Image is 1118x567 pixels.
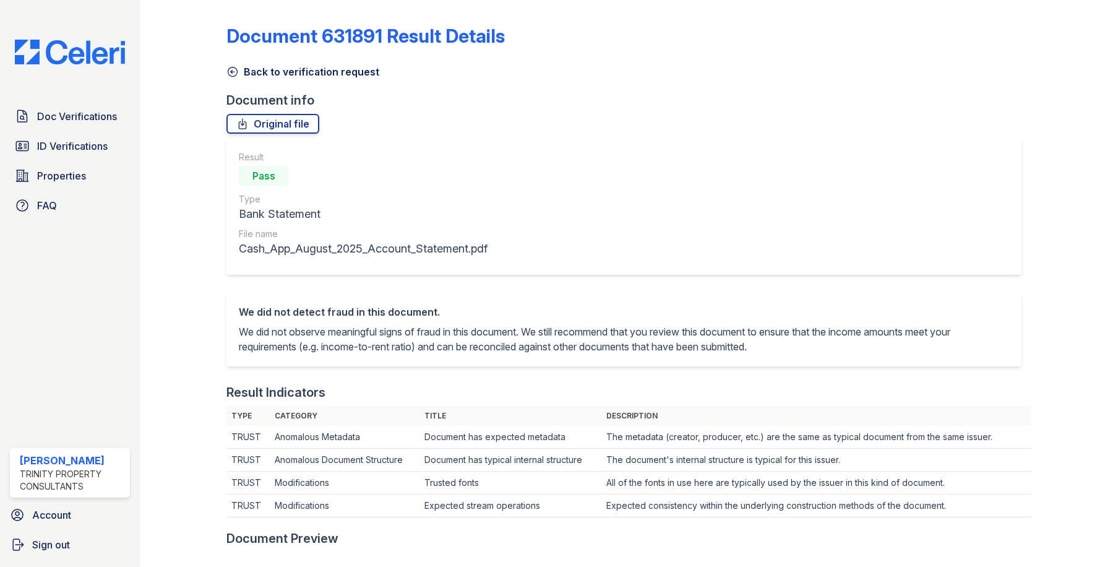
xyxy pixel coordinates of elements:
a: Account [5,503,135,527]
td: TRUST [226,472,269,495]
div: Result Indicators [226,384,325,401]
div: Document info [226,92,1031,109]
a: FAQ [10,193,130,218]
td: Anomalous Document Structure [270,449,419,472]
th: Type [226,406,269,426]
th: Description [601,406,1031,426]
div: We did not detect fraud in this document. [239,305,1008,319]
div: Trinity Property Consultants [20,468,125,493]
img: CE_Logo_Blue-a8612792a0a2168367f1c8372b55b34899dd931a85d93a1a3d3e32e68fde9ad4.png [5,40,135,64]
span: FAQ [37,198,57,213]
a: Properties [10,163,130,188]
div: [PERSON_NAME] [20,453,125,468]
th: Category [270,406,419,426]
div: Bank Statement [239,206,488,223]
td: TRUST [226,449,269,472]
td: The document's internal structure is typical for this issuer. [601,449,1031,472]
td: Document has expected metadata [419,426,601,449]
td: Document has typical internal structure [419,449,601,472]
span: Sign out [32,537,70,552]
div: Pass [239,166,288,186]
span: Properties [37,168,86,183]
a: Doc Verifications [10,104,130,129]
td: Expected stream operations [419,495,601,517]
div: Document Preview [226,530,338,547]
td: TRUST [226,426,269,449]
td: Trusted fonts [419,472,601,495]
a: Original file [226,114,319,134]
span: Account [32,508,71,522]
td: Modifications [270,495,419,517]
td: TRUST [226,495,269,517]
div: File name [239,228,488,240]
td: Anomalous Metadata [270,426,419,449]
span: ID Verifications [37,139,108,154]
span: Doc Verifications [37,109,117,124]
div: Result [239,151,488,163]
td: The metadata (creator, producer, etc.) are the same as typical document from the same issuer. [601,426,1031,449]
td: Expected consistency within the underlying construction methods of the document. [601,495,1031,517]
td: Modifications [270,472,419,495]
a: Sign out [5,532,135,557]
a: Document 631891 Result Details [226,25,505,47]
div: Cash_App_August_2025_Account_Statement.pdf [239,240,488,258]
th: Title [419,406,601,426]
a: ID Verifications [10,134,130,158]
a: Back to verification request [226,64,379,79]
p: We did not observe meaningful signs of fraud in this document. We still recommend that you review... [239,324,1008,354]
div: Type [239,193,488,206]
td: All of the fonts in use here are typically used by the issuer in this kind of document. [601,472,1031,495]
